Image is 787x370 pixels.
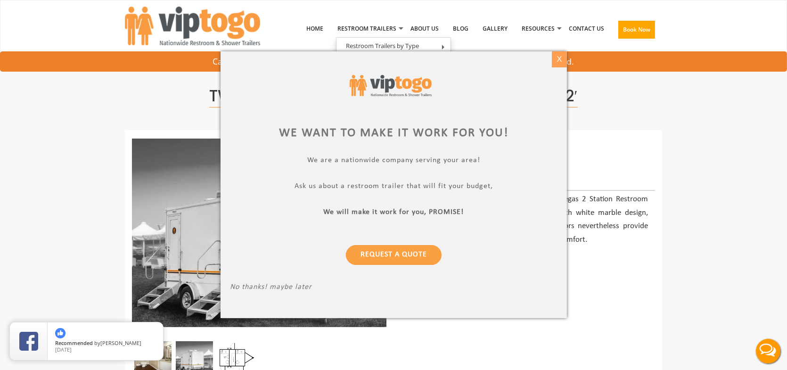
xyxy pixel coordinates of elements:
[749,332,787,370] button: Live Chat
[230,125,557,142] div: We want to make it work for you!
[55,339,93,346] span: Recommended
[323,209,464,216] b: We will make it work for you, PROMISE!
[230,182,557,193] p: Ask us about a restroom trailer that will fit your budget,
[19,332,38,351] img: Review Rating
[230,156,557,167] p: We are a nationwide company serving your area!
[55,340,156,347] span: by
[55,328,66,338] img: thumbs up icon
[350,75,432,96] img: viptogo logo
[345,246,441,265] a: Request a Quote
[552,51,566,67] div: X
[55,346,72,353] span: [DATE]
[230,283,557,294] p: No thanks! maybe later
[100,339,141,346] span: [PERSON_NAME]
